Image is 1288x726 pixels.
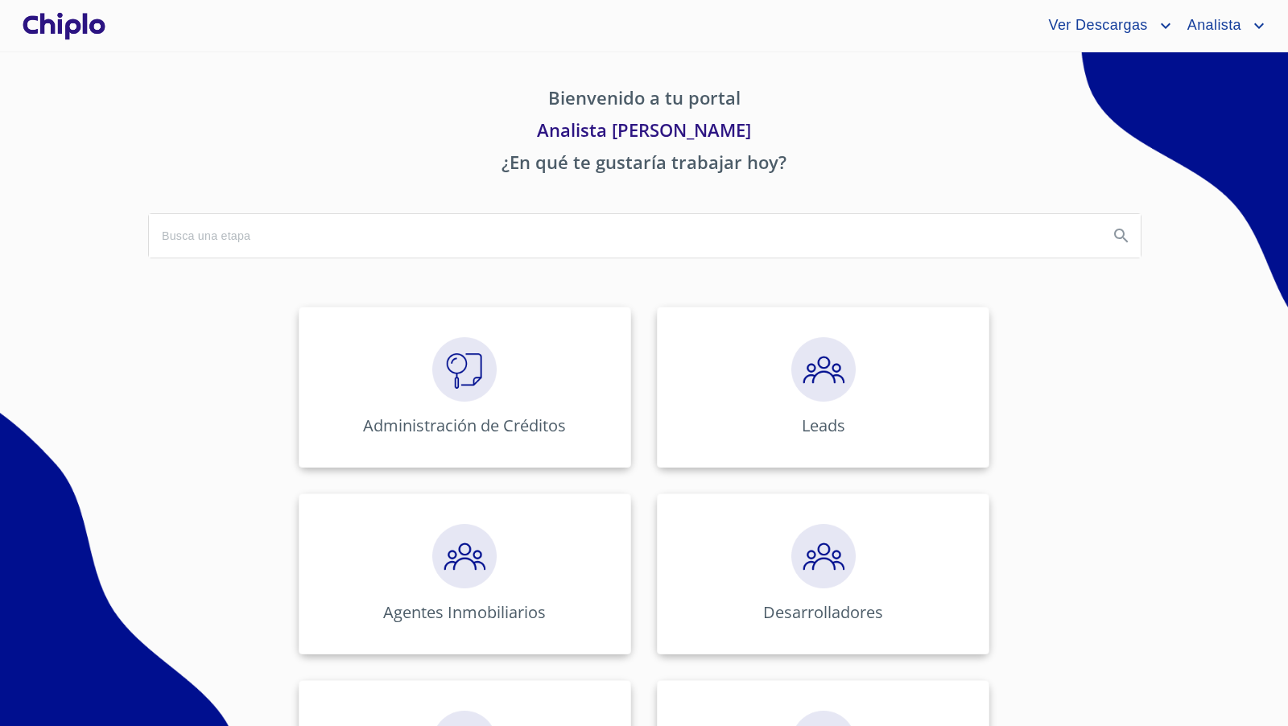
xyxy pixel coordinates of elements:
[1036,13,1155,39] span: Ver Descargas
[1175,13,1249,39] span: Analista
[1175,13,1269,39] button: account of current user
[149,214,1096,258] input: search
[148,117,1140,149] p: Analista [PERSON_NAME]
[432,524,497,588] img: megaClickPrecalificacion.png
[791,337,856,402] img: megaClickPrecalificacion.png
[1102,217,1141,255] button: Search
[1036,13,1174,39] button: account of current user
[802,415,845,436] p: Leads
[791,524,856,588] img: megaClickPrecalificacion.png
[432,337,497,402] img: megaClickVerifiacion.png
[148,85,1140,117] p: Bienvenido a tu portal
[363,415,566,436] p: Administración de Créditos
[383,601,546,623] p: Agentes Inmobiliarios
[148,149,1140,181] p: ¿En qué te gustaría trabajar hoy?
[763,601,883,623] p: Desarrolladores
